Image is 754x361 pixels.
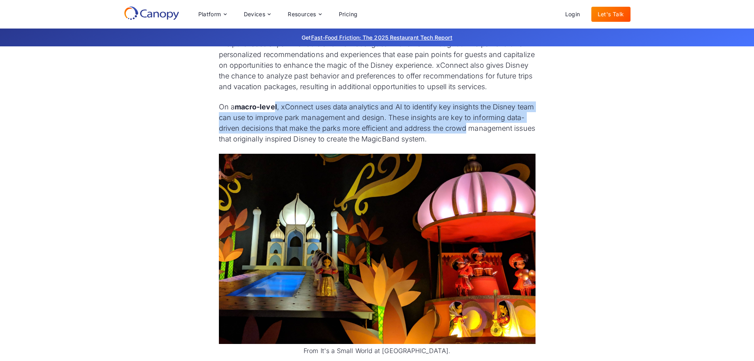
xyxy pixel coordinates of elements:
[244,11,266,17] div: Devices
[237,6,277,22] div: Devices
[559,7,587,22] a: Login
[219,154,536,344] img: Photo from It's a Small World
[219,346,536,355] figcaption: From It's a Small World at [GEOGRAPHIC_DATA].
[219,101,536,144] p: On a , xConnect uses data analytics and AI to identify key insights the Disney team can use to im...
[332,7,364,22] a: Pricing
[198,11,221,17] div: Platform
[219,6,536,92] p: On a , xConnect connects data to guests then quickly and reliably delivers it to park staff so th...
[591,7,631,22] a: Let's Talk
[192,6,233,22] div: Platform
[288,11,316,17] div: Resources
[311,34,452,41] a: Fast-Food Friction: The 2025 Restaurant Tech Report
[183,33,571,42] p: Get
[281,6,327,22] div: Resources
[235,103,277,111] strong: macro-level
